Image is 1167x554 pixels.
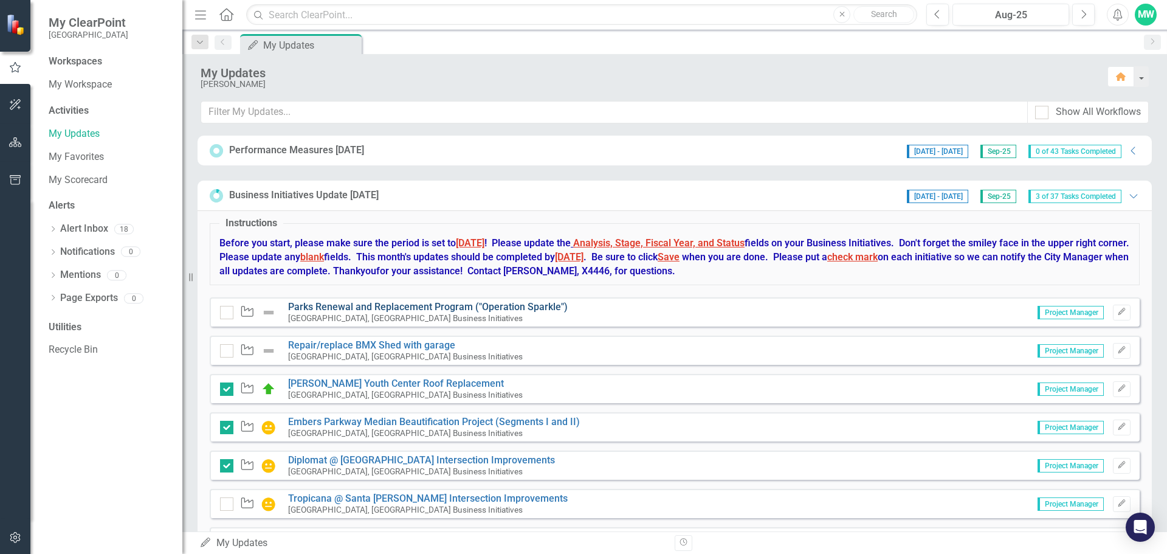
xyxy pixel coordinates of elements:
[288,416,580,428] a: Embers Parkway Median Beautification Project (Segments I and II)
[49,127,170,141] a: My Updates
[219,237,1129,277] strong: Before you start, please make sure the period is set to ! Please update the fields on your Busine...
[1028,145,1121,158] span: 0 of 43 Tasks Completed
[261,382,276,396] img: On Schedule or Complete
[980,190,1016,203] span: Sep-25
[60,291,118,305] a: Page Exports
[907,145,968,158] span: [DATE] - [DATE]
[1038,497,1104,511] span: Project Manager
[1126,513,1155,542] div: Open Intercom Messenger
[1028,190,1121,203] span: 3 of 37 Tasks Completed
[6,14,27,35] img: ClearPoint Strategy
[201,80,1095,89] div: [PERSON_NAME]
[229,144,364,158] div: Performance Measures [DATE]
[288,351,523,361] small: [GEOGRAPHIC_DATA], [GEOGRAPHIC_DATA] Business Initiatives
[49,173,170,187] a: My Scorecard
[288,428,523,438] small: [GEOGRAPHIC_DATA], [GEOGRAPHIC_DATA] Business Initiatives
[49,343,170,357] a: Recycle Bin
[1038,459,1104,473] span: Project Manager
[288,454,555,466] a: Diplomat @ [GEOGRAPHIC_DATA] Intersection Improvements
[107,270,126,280] div: 0
[456,237,484,249] span: [DATE]
[827,251,878,263] span: check mark
[49,30,128,40] small: [GEOGRAPHIC_DATA]
[957,8,1065,23] div: Aug-25
[300,251,324,263] span: blank
[201,66,1095,80] div: My Updates
[201,101,1028,123] input: Filter My Updates...
[261,305,276,320] img: Not Defined
[49,15,128,30] span: My ClearPoint
[261,420,276,435] img: In Progress
[124,293,143,303] div: 0
[288,339,455,351] a: Repair/replace BMX Shed with garage
[573,237,745,249] span: Analysis, Stage, Fiscal Year, and Status
[288,378,504,389] a: [PERSON_NAME] Youth Center Roof Replacement
[263,38,359,53] div: My Updates
[288,505,523,514] small: [GEOGRAPHIC_DATA], [GEOGRAPHIC_DATA] Business Initiatives
[261,497,276,511] img: In Progress
[871,9,897,19] span: Search
[49,78,170,92] a: My Workspace
[49,320,170,334] div: Utilities
[49,150,170,164] a: My Favorites
[1038,383,1104,396] span: Project Manager
[229,189,379,203] div: Business Initiatives Update [DATE]
[261,344,276,358] img: Not Defined
[555,251,583,263] span: [DATE]
[952,4,1069,26] button: Aug-25
[246,4,917,26] input: Search ClearPoint...
[1038,344,1104,358] span: Project Manager
[360,265,376,277] span: you
[288,301,568,313] a: Parks Renewal and Replacement Program ("Operation Sparkle")
[853,6,914,23] button: Search
[980,145,1016,158] span: Sep-25
[1135,4,1157,26] button: MW
[199,536,666,550] div: My Updates
[261,459,276,473] img: In Progress
[60,222,108,236] a: Alert Inbox
[288,466,523,476] small: [GEOGRAPHIC_DATA], [GEOGRAPHIC_DATA] Business Initiatives
[60,268,101,282] a: Mentions
[219,216,283,230] legend: Instructions
[49,55,102,69] div: Workspaces
[907,190,968,203] span: [DATE] - [DATE]
[49,199,170,213] div: Alerts
[49,104,170,118] div: Activities
[114,224,134,234] div: 18
[658,251,680,263] span: Save
[121,247,140,257] div: 0
[1038,421,1104,434] span: Project Manager
[288,493,568,504] a: Tropicana @ Santa [PERSON_NAME] Intersection Improvements
[1056,105,1141,119] div: Show All Workflows
[288,390,523,400] small: [GEOGRAPHIC_DATA], [GEOGRAPHIC_DATA] Business Initiatives
[288,313,523,323] small: [GEOGRAPHIC_DATA], [GEOGRAPHIC_DATA] Business Initiatives
[1038,306,1104,319] span: Project Manager
[60,245,115,259] a: Notifications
